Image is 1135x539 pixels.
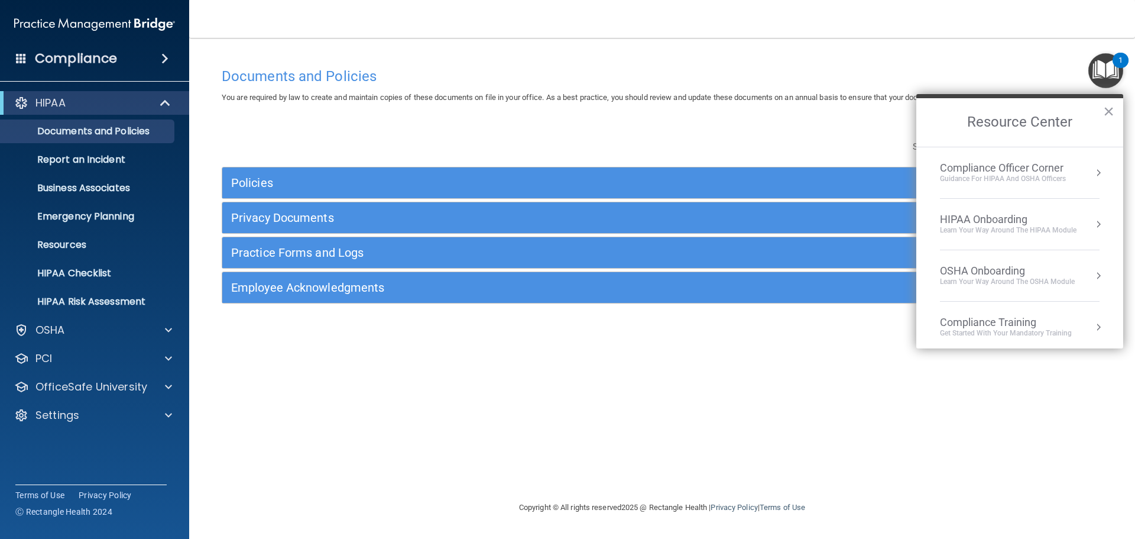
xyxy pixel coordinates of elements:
p: HIPAA [35,96,66,110]
div: Copyright © All rights reserved 2025 @ Rectangle Health | | [446,489,878,527]
p: Documents and Policies [8,125,169,137]
div: Learn Your Way around the HIPAA module [940,225,1076,235]
div: Resource Center [916,94,1123,348]
h5: Practice Forms and Logs [231,246,873,259]
a: Terms of Use [15,489,64,501]
a: Policies [231,173,1093,192]
h2: Resource Center [916,98,1123,147]
p: Settings [35,408,79,422]
a: Privacy Documents [231,208,1093,227]
span: Search Documents: [913,141,991,152]
a: OSHA [14,323,172,337]
p: HIPAA Checklist [8,267,169,279]
img: PMB logo [14,12,175,36]
span: You are required by law to create and maintain copies of these documents on file in your office. ... [222,93,1001,102]
h5: Employee Acknowledgments [231,281,873,294]
div: HIPAA Onboarding [940,213,1076,226]
h5: Privacy Documents [231,211,873,224]
p: OfficeSafe University [35,380,147,394]
a: Privacy Policy [79,489,132,501]
a: Practice Forms and Logs [231,243,1093,262]
div: Guidance for HIPAA and OSHA Officers [940,174,1066,184]
button: Close [1103,102,1114,121]
p: Business Associates [8,182,169,194]
p: Report an Incident [8,154,169,166]
p: Resources [8,239,169,251]
div: Get Started with your mandatory training [940,328,1072,338]
a: OfficeSafe University [14,380,172,394]
div: 1 [1118,60,1123,76]
h5: Policies [231,176,873,189]
a: Terms of Use [760,503,805,512]
div: OSHA Onboarding [940,264,1075,277]
p: HIPAA Risk Assessment [8,296,169,308]
div: Learn your way around the OSHA module [940,277,1075,287]
div: Compliance Training [940,316,1072,329]
h4: Compliance [35,50,117,67]
span: Ⓒ Rectangle Health 2024 [15,506,112,518]
p: Emergency Planning [8,211,169,222]
a: PCI [14,351,172,366]
p: PCI [35,351,52,366]
a: HIPAA [14,96,171,110]
button: Open Resource Center, 1 new notification [1088,53,1123,88]
a: Privacy Policy [711,503,757,512]
a: Employee Acknowledgments [231,278,1093,297]
p: OSHA [35,323,65,337]
a: Settings [14,408,172,422]
div: Compliance Officer Corner [940,162,1066,175]
h4: Documents and Policies [222,69,1102,84]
